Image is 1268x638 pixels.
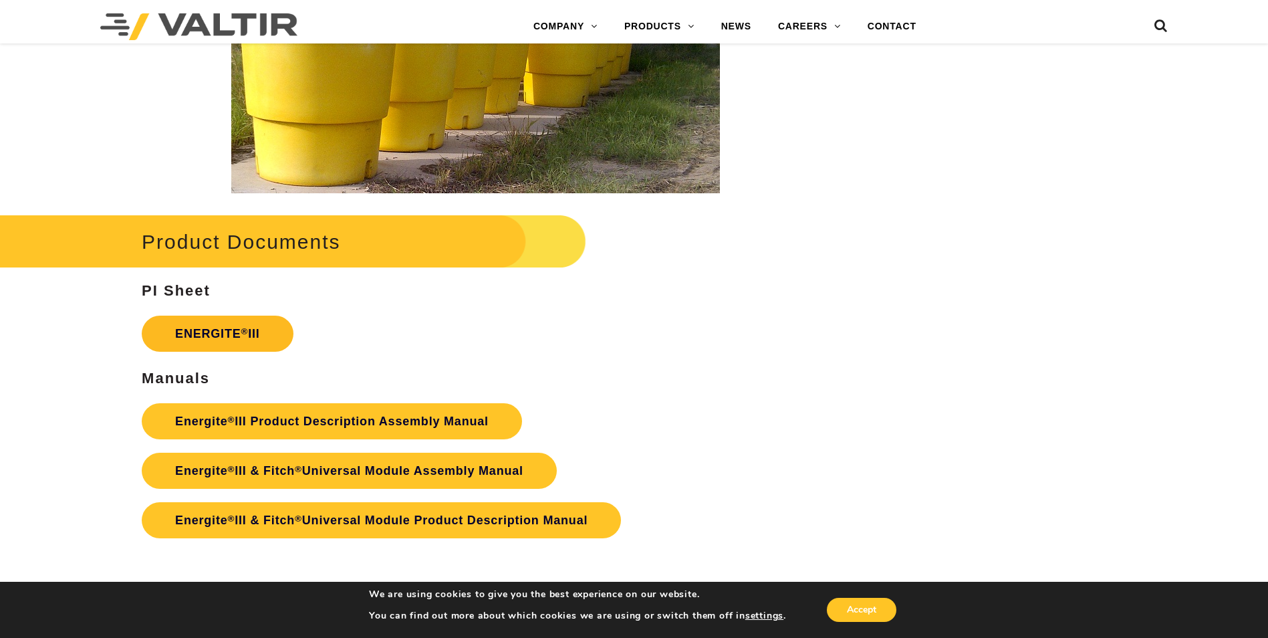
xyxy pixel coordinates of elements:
[765,13,854,40] a: CAREERS
[100,13,297,40] img: Valtir
[520,13,611,40] a: COMPANY
[708,13,765,40] a: NEWS
[142,502,621,538] a: Energite®III & Fitch®Universal Module Product Description Manual
[295,514,302,524] sup: ®
[295,464,302,474] sup: ®
[241,326,249,336] sup: ®
[611,13,708,40] a: PRODUCTS
[854,13,930,40] a: CONTACT
[369,610,786,622] p: You can find out more about which cookies we are using or switch them off in .
[142,370,210,387] strong: Manuals
[228,415,235,425] sup: ®
[142,282,211,299] strong: PI Sheet
[745,610,783,622] button: settings
[228,464,235,474] sup: ®
[142,453,557,489] a: Energite®III & Fitch®Universal Module Assembly Manual
[142,403,522,439] a: Energite®III Product Description Assembly Manual
[827,598,896,622] button: Accept
[228,514,235,524] sup: ®
[142,316,293,352] a: ENERGITE®III
[369,589,786,601] p: We are using cookies to give you the best experience on our website.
